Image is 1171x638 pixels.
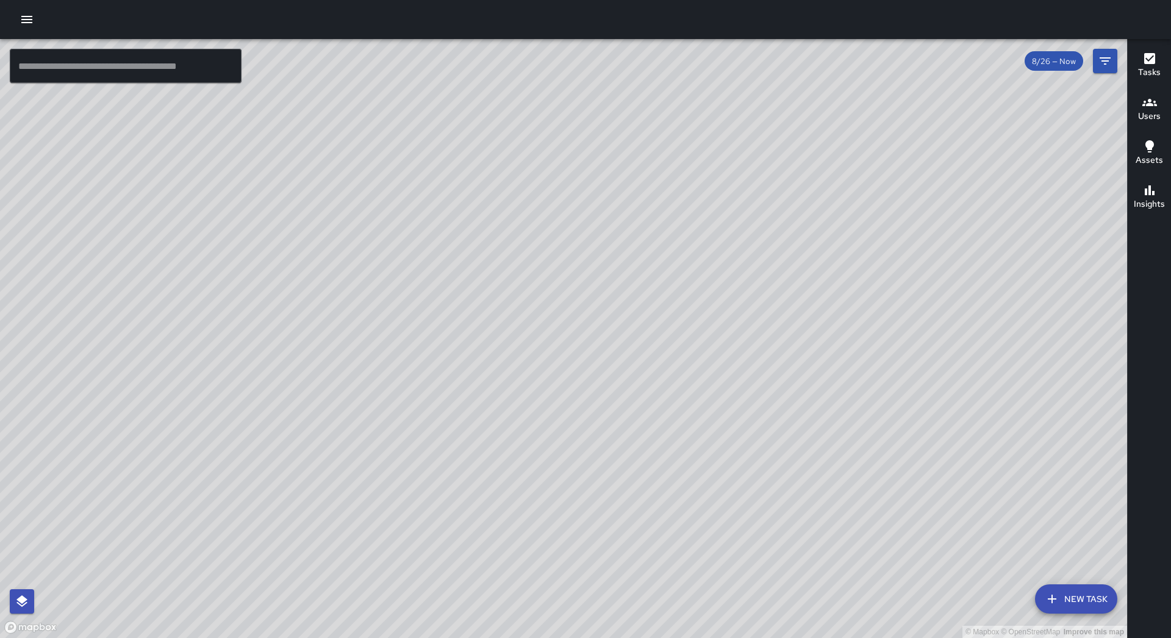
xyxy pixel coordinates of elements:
button: Insights [1128,176,1171,220]
h6: Tasks [1138,66,1161,79]
button: Users [1128,88,1171,132]
h6: Users [1138,110,1161,123]
button: Filters [1093,49,1117,73]
h6: Assets [1136,154,1163,167]
button: Tasks [1128,44,1171,88]
span: 8/26 — Now [1025,56,1083,66]
button: New Task [1035,584,1117,614]
button: Assets [1128,132,1171,176]
h6: Insights [1134,198,1165,211]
